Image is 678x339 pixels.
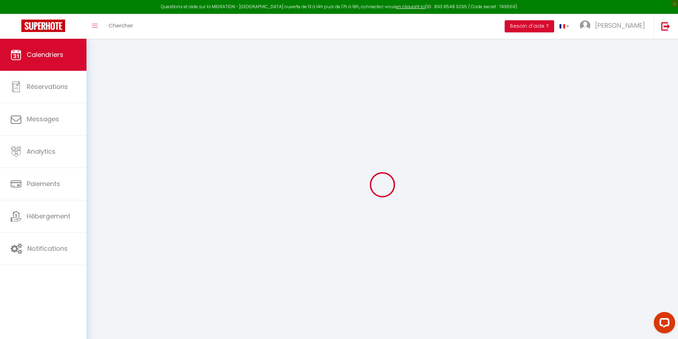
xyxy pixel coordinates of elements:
span: Hébergement [27,212,70,221]
a: en cliquant ici [396,4,425,10]
button: Besoin d'aide ? [505,20,554,32]
span: Calendriers [27,50,63,59]
img: ... [580,20,590,31]
iframe: LiveChat chat widget [648,309,678,339]
a: ... [PERSON_NAME] [574,14,654,39]
span: Chercher [109,22,133,29]
span: Paiements [27,179,60,188]
a: Chercher [103,14,138,39]
span: [PERSON_NAME] [595,21,645,30]
span: Messages [27,115,59,123]
span: Réservations [27,82,68,91]
span: Notifications [27,244,68,253]
img: logout [661,22,670,31]
span: Analytics [27,147,56,156]
img: Super Booking [21,20,65,32]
